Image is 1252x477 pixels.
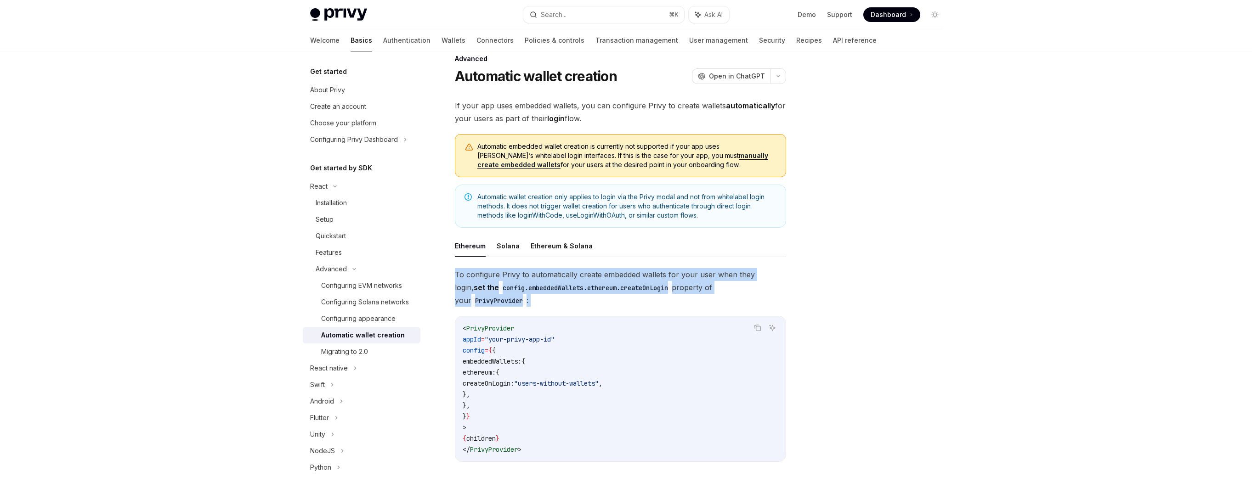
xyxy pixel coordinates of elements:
a: Dashboard [863,7,920,22]
span: If your app uses embedded wallets, you can configure Privy to create wallets for your users as pa... [455,99,786,125]
a: Setup [303,211,420,228]
span: } [463,412,466,421]
span: { [463,434,466,443]
span: } [496,434,499,443]
a: Configuring EVM networks [303,277,420,294]
svg: Note [465,193,472,201]
div: Setup [316,214,334,225]
a: Installation [303,195,420,211]
div: Search... [541,9,567,20]
span: Dashboard [871,10,906,19]
a: Recipes [796,29,822,51]
div: Flutter [310,412,329,423]
a: Migrating to 2.0 [303,343,420,360]
svg: Warning [465,143,474,152]
span: > [463,423,466,432]
a: Features [303,244,420,261]
span: "your-privy-app-id" [485,335,555,343]
a: Authentication [383,29,431,51]
div: Advanced [455,54,786,63]
a: Demo [798,10,816,19]
span: ⌘ K [669,11,679,18]
span: ethereum: [463,368,496,376]
span: Automatic embedded wallet creation is currently not supported if your app uses [PERSON_NAME]’s wh... [477,142,776,169]
div: Advanced [316,264,347,275]
span: Open in ChatGPT [709,72,765,81]
div: Automatic wallet creation [321,330,405,341]
span: To configure Privy to automatically create embedded wallets for your user when they login, proper... [455,268,786,307]
a: Choose your platform [303,115,420,131]
div: Unity [310,429,325,440]
span: { [492,346,496,354]
span: { [488,346,492,354]
span: PrivyProvider [466,324,514,332]
strong: set the [474,283,672,292]
div: Configuring Privy Dashboard [310,134,398,145]
a: Configuring Solana networks [303,294,420,310]
span: }, [463,390,470,398]
button: Ethereum & Solana [531,235,593,257]
div: NodeJS [310,445,335,456]
span: "users-without-wallets" [514,379,599,387]
a: API reference [833,29,877,51]
span: < [463,324,466,332]
span: Ask AI [704,10,723,19]
a: Wallets [442,29,465,51]
button: Ask AI [689,6,729,23]
a: Policies & controls [525,29,584,51]
code: PrivyProvider [471,296,527,306]
a: Support [827,10,852,19]
span: children [466,434,496,443]
img: light logo [310,8,367,21]
button: Copy the contents from the code block [752,322,764,334]
a: About Privy [303,82,420,98]
div: React native [310,363,348,374]
h1: Automatic wallet creation [455,68,617,84]
a: Automatic wallet creation [303,327,420,343]
div: Installation [316,197,347,208]
a: Transaction management [595,29,678,51]
span: = [485,346,488,354]
div: React [310,181,328,192]
a: User management [689,29,748,51]
a: Quickstart [303,228,420,244]
button: Ethereum [455,235,486,257]
code: config.embeddedWallets.ethereum.createOnLogin [499,283,672,293]
h5: Get started [310,66,347,77]
span: = [481,335,485,343]
span: Automatic wallet creation only applies to login via the Privy modal and not from whitelabel login... [477,192,776,220]
div: Android [310,396,334,407]
div: About Privy [310,84,345,95]
span: config [463,346,485,354]
button: Toggle dark mode [928,7,942,22]
span: { [521,357,525,365]
div: Choose your platform [310,118,376,129]
button: Open in ChatGPT [692,68,770,84]
span: PrivyProvider [470,445,518,454]
div: Quickstart [316,230,346,241]
div: Swift [310,379,325,390]
div: Configuring Solana networks [321,297,409,308]
a: Configuring appearance [303,310,420,327]
div: Features [316,247,342,258]
span: }, [463,401,470,410]
span: > [518,445,521,454]
div: Python [310,462,331,473]
span: createOnLogin: [463,379,514,387]
div: Configuring EVM networks [321,280,402,291]
a: Create an account [303,98,420,115]
div: Configuring appearance [321,313,396,324]
strong: login [547,114,565,123]
div: Create an account [310,101,366,112]
span: </ [463,445,470,454]
button: Solana [497,235,520,257]
span: { [496,368,499,376]
h5: Get started by SDK [310,163,372,174]
div: Migrating to 2.0 [321,346,368,357]
button: Search...⌘K [523,6,684,23]
span: appId [463,335,481,343]
a: Connectors [476,29,514,51]
span: embeddedWallets: [463,357,521,365]
a: Welcome [310,29,340,51]
a: Security [759,29,785,51]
